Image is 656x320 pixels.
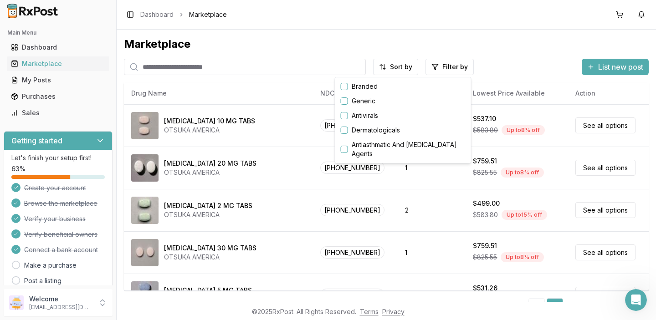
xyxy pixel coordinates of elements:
[352,97,375,106] label: Generic
[352,82,378,91] label: Branded
[352,111,378,120] label: Antivirals
[352,140,466,158] label: Antiasthmatic And [MEDICAL_DATA] Agents
[625,289,647,311] iframe: Intercom live chat
[352,126,400,135] label: Dermatologicals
